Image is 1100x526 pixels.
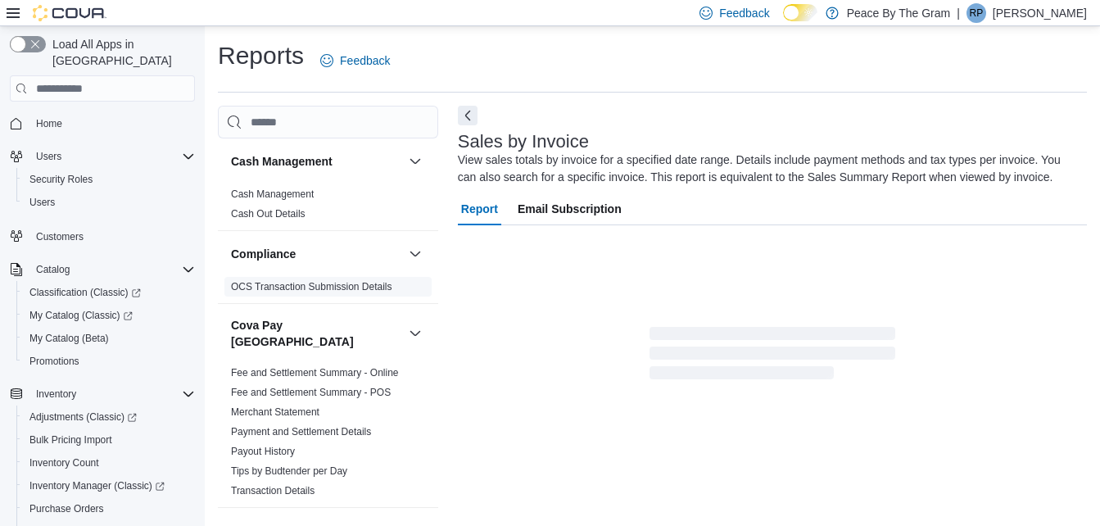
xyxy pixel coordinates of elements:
[23,407,143,427] a: Adjustments (Classic)
[29,114,69,134] a: Home
[23,407,195,427] span: Adjustments (Classic)
[231,246,296,262] h3: Compliance
[231,465,347,477] a: Tips by Budtender per Day
[16,406,201,429] a: Adjustments (Classic)
[23,351,195,371] span: Promotions
[966,3,986,23] div: Rob Pranger
[23,430,195,450] span: Bulk Pricing Import
[29,433,112,447] span: Bulk Pricing Import
[231,246,402,262] button: Compliance
[231,317,402,350] h3: Cova Pay [GEOGRAPHIC_DATA]
[518,193,622,225] span: Email Subscription
[231,386,391,399] span: Fee and Settlement Summary - POS
[231,153,402,170] button: Cash Management
[231,188,314,201] span: Cash Management
[16,168,201,191] button: Security Roles
[970,3,984,23] span: RP
[218,363,438,507] div: Cova Pay [GEOGRAPHIC_DATA]
[23,170,195,189] span: Security Roles
[340,52,390,69] span: Feedback
[231,425,371,438] span: Payment and Settlement Details
[29,384,195,404] span: Inventory
[29,225,195,246] span: Customers
[231,208,306,220] a: Cash Out Details
[3,383,201,406] button: Inventory
[231,367,399,379] a: Fee and Settlement Summary - Online
[29,309,133,322] span: My Catalog (Classic)
[29,479,165,492] span: Inventory Manager (Classic)
[218,39,304,72] h1: Reports
[957,3,960,23] p: |
[29,332,109,345] span: My Catalog (Beta)
[23,476,171,496] a: Inventory Manager (Classic)
[29,260,195,279] span: Catalog
[783,21,784,22] span: Dark Mode
[29,384,83,404] button: Inventory
[23,193,195,212] span: Users
[405,324,425,343] button: Cova Pay [GEOGRAPHIC_DATA]
[23,193,61,212] a: Users
[29,456,99,469] span: Inventory Count
[231,406,319,419] span: Merchant Statement
[23,329,115,348] a: My Catalog (Beta)
[29,173,93,186] span: Security Roles
[23,499,195,519] span: Purchase Orders
[16,474,201,497] a: Inventory Manager (Classic)
[29,355,79,368] span: Promotions
[3,224,201,247] button: Customers
[23,283,195,302] span: Classification (Classic)
[29,227,90,247] a: Customers
[23,351,86,371] a: Promotions
[29,260,76,279] button: Catalog
[29,147,68,166] button: Users
[29,286,141,299] span: Classification (Classic)
[36,150,61,163] span: Users
[231,465,347,478] span: Tips by Budtender per Day
[218,277,438,303] div: Compliance
[23,453,106,473] a: Inventory Count
[231,406,319,418] a: Merchant Statement
[231,281,392,292] a: OCS Transaction Submission Details
[719,5,769,21] span: Feedback
[23,283,147,302] a: Classification (Classic)
[16,429,201,451] button: Bulk Pricing Import
[29,502,104,515] span: Purchase Orders
[231,207,306,220] span: Cash Out Details
[16,497,201,520] button: Purchase Orders
[458,106,478,125] button: Next
[993,3,1087,23] p: [PERSON_NAME]
[16,327,201,350] button: My Catalog (Beta)
[231,446,295,457] a: Payout History
[23,306,195,325] span: My Catalog (Classic)
[231,484,315,497] span: Transaction Details
[29,147,195,166] span: Users
[405,244,425,264] button: Compliance
[36,263,70,276] span: Catalog
[16,304,201,327] a: My Catalog (Classic)
[231,445,295,458] span: Payout History
[29,196,55,209] span: Users
[231,485,315,497] a: Transaction Details
[314,44,396,77] a: Feedback
[3,145,201,168] button: Users
[46,36,195,69] span: Load All Apps in [GEOGRAPHIC_DATA]
[29,410,137,424] span: Adjustments (Classic)
[405,152,425,171] button: Cash Management
[33,5,106,21] img: Cova
[16,191,201,214] button: Users
[16,281,201,304] a: Classification (Classic)
[3,111,201,135] button: Home
[16,451,201,474] button: Inventory Count
[458,152,1079,186] div: View sales totals by invoice for a specified date range. Details include payment methods and tax ...
[23,499,111,519] a: Purchase Orders
[23,430,119,450] a: Bulk Pricing Import
[231,366,399,379] span: Fee and Settlement Summary - Online
[458,132,589,152] h3: Sales by Invoice
[231,426,371,438] a: Payment and Settlement Details
[783,4,817,21] input: Dark Mode
[23,306,139,325] a: My Catalog (Classic)
[23,329,195,348] span: My Catalog (Beta)
[23,170,99,189] a: Security Roles
[23,453,195,473] span: Inventory Count
[650,330,895,383] span: Loading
